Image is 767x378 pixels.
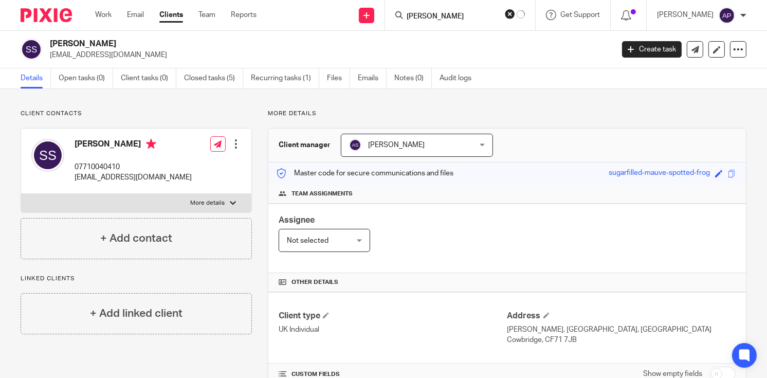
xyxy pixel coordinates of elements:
[560,11,600,19] span: Get Support
[190,199,225,207] p: More details
[279,325,507,335] p: UK Individual
[121,68,176,88] a: Client tasks (0)
[440,68,479,88] a: Audit logs
[279,216,315,224] span: Assignee
[358,68,387,88] a: Emails
[291,278,338,286] span: Other details
[100,230,172,246] h4: + Add contact
[505,9,515,19] button: Clear
[159,10,183,20] a: Clients
[291,190,353,198] span: Team assignments
[657,10,714,20] p: [PERSON_NAME]
[719,7,735,24] img: svg%3E
[90,305,182,321] h4: + Add linked client
[622,41,682,58] a: Create task
[59,68,113,88] a: Open tasks (0)
[21,68,51,88] a: Details
[287,237,328,244] span: Not selected
[21,275,252,283] p: Linked clients
[507,335,736,345] p: Cowbridge, CF71 7JB
[21,39,42,60] img: svg%3E
[50,50,607,60] p: [EMAIL_ADDRESS][DOMAIN_NAME]
[21,8,72,22] img: Pixie
[507,325,736,335] p: [PERSON_NAME], [GEOGRAPHIC_DATA], [GEOGRAPHIC_DATA]
[75,172,192,183] p: [EMAIL_ADDRESS][DOMAIN_NAME]
[507,311,736,321] h4: Address
[276,168,453,178] p: Master code for secure communications and files
[50,39,495,49] h2: [PERSON_NAME]
[368,141,425,149] span: [PERSON_NAME]
[231,10,257,20] a: Reports
[349,139,361,151] img: svg%3E
[251,68,319,88] a: Recurring tasks (1)
[394,68,432,88] a: Notes (0)
[21,110,252,118] p: Client contacts
[406,12,498,22] input: Search
[327,68,350,88] a: Files
[184,68,243,88] a: Closed tasks (5)
[95,10,112,20] a: Work
[127,10,144,20] a: Email
[268,110,746,118] p: More details
[146,139,156,149] i: Primary
[279,311,507,321] h4: Client type
[198,10,215,20] a: Team
[279,140,331,150] h3: Client manager
[517,10,525,19] svg: Results are loading
[75,139,192,152] h4: [PERSON_NAME]
[609,168,710,179] div: sugarfilled-mauve-spotted-frog
[31,139,64,172] img: svg%3E
[75,162,192,172] p: 07710040410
